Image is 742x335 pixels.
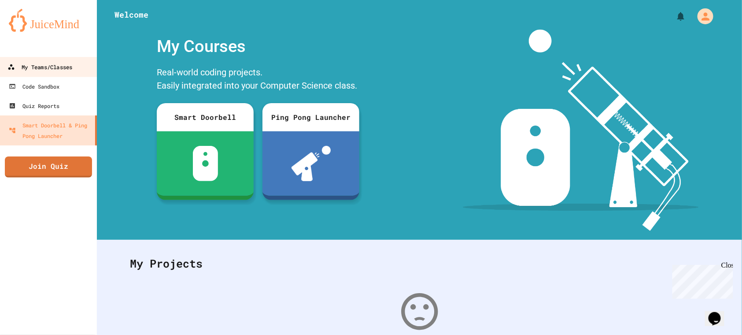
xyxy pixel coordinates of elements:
div: My Notifications [659,9,688,24]
div: Quiz Reports [9,100,59,111]
div: Real-world coding projects. Easily integrated into your Computer Science class. [152,63,364,97]
iframe: chat widget [705,300,733,326]
div: My Projects [121,246,718,281]
img: sdb-white.svg [193,146,218,181]
div: Ping Pong Launcher [262,103,359,131]
div: Smart Doorbell [157,103,254,131]
div: Code Sandbox [9,81,59,92]
div: Smart Doorbell & Ping Pong Launcher [9,120,92,141]
img: ppl-with-ball.png [292,146,331,181]
div: My Teams/Classes [7,62,72,73]
a: Join Quiz [5,156,92,178]
iframe: chat widget [669,261,733,299]
div: Chat with us now!Close [4,4,61,56]
div: My Account [688,6,716,26]
img: banner-image-my-projects.png [463,30,699,231]
img: logo-orange.svg [9,9,88,32]
div: My Courses [152,30,364,63]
